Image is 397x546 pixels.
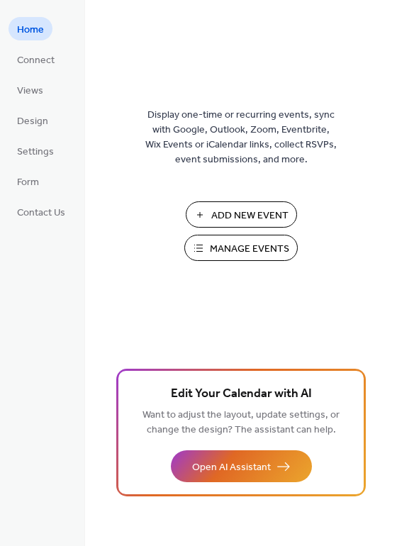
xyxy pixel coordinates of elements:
span: Edit Your Calendar with AI [171,384,312,404]
span: Home [17,23,44,38]
span: Settings [17,145,54,160]
span: Design [17,114,48,129]
span: Contact Us [17,206,65,221]
span: Add New Event [211,208,289,223]
span: Form [17,175,39,190]
a: Form [9,169,47,193]
button: Add New Event [186,201,297,228]
a: Settings [9,139,62,162]
a: Contact Us [9,200,74,223]
a: Views [9,78,52,101]
span: Manage Events [210,242,289,257]
a: Home [9,17,52,40]
span: Want to adjust the layout, update settings, or change the design? The assistant can help. [142,406,340,440]
span: Connect [17,53,55,68]
button: Manage Events [184,235,298,261]
a: Connect [9,48,63,71]
a: Design [9,108,57,132]
span: Display one-time or recurring events, sync with Google, Outlook, Zoom, Eventbrite, Wix Events or ... [145,108,337,167]
span: Views [17,84,43,99]
span: Open AI Assistant [192,460,271,475]
button: Open AI Assistant [171,450,312,482]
